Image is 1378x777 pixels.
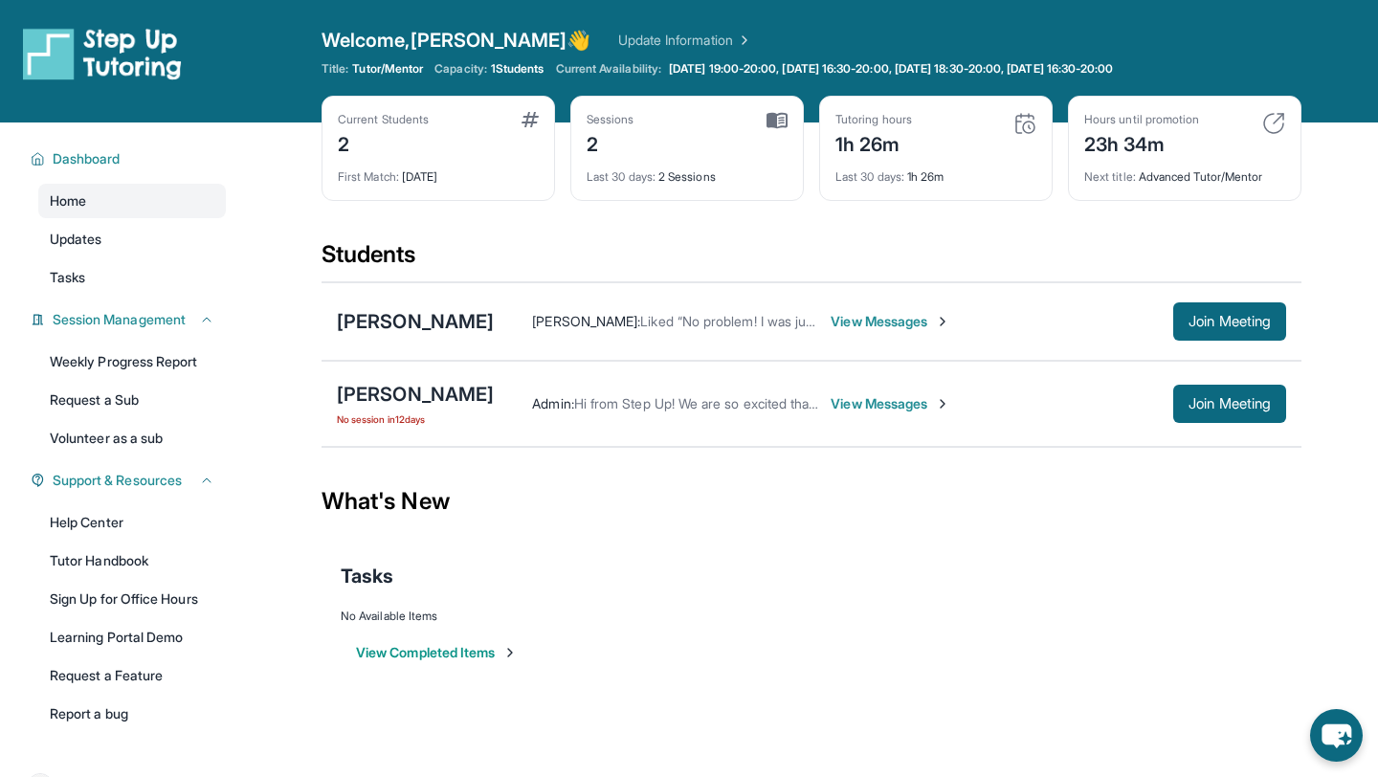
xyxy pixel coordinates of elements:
div: Tutoring hours [835,112,912,127]
button: Dashboard [45,149,214,168]
a: Weekly Progress Report [38,344,226,379]
a: Volunteer as a sub [38,421,226,455]
a: Update Information [618,31,752,50]
a: Updates [38,222,226,256]
a: Sign Up for Office Hours [38,582,226,616]
span: Tasks [50,268,85,287]
div: [PERSON_NAME] [337,381,494,408]
span: Current Availability: [556,61,661,77]
span: Title: [322,61,348,77]
div: What's New [322,459,1301,544]
div: [DATE] [338,158,539,185]
a: Home [38,184,226,218]
span: Tutor/Mentor [352,61,423,77]
span: Last 30 days : [835,169,904,184]
div: No Available Items [341,609,1282,624]
div: 2 [587,127,634,158]
span: View Messages [831,394,950,413]
img: Chevron Right [733,31,752,50]
span: 1 Students [491,61,545,77]
span: No session in 12 days [337,411,494,427]
a: Request a Sub [38,383,226,417]
button: chat-button [1310,709,1363,762]
button: View Completed Items [356,643,518,662]
img: Chevron-Right [935,396,950,411]
span: Admin : [532,395,573,411]
div: Current Students [338,112,429,127]
span: Liked “No problem! I was just going to text to confirm. So meeting times are Mondays 6:30 and Wed... [640,313,1346,329]
div: 1h 26m [835,158,1036,185]
img: card [1013,112,1036,135]
span: Next title : [1084,169,1136,184]
span: Join Meeting [1189,316,1271,327]
img: card [767,112,788,129]
img: card [522,112,539,127]
span: Session Management [53,310,186,329]
span: Dashboard [53,149,121,168]
div: Hours until promotion [1084,112,1199,127]
div: 23h 34m [1084,127,1199,158]
a: Tasks [38,260,226,295]
span: [DATE] 19:00-20:00, [DATE] 16:30-20:00, [DATE] 18:30-20:00, [DATE] 16:30-20:00 [669,61,1113,77]
span: Welcome, [PERSON_NAME] 👋 [322,27,591,54]
a: Tutor Handbook [38,544,226,578]
span: Capacity: [434,61,487,77]
span: Support & Resources [53,471,182,490]
div: [PERSON_NAME] [337,308,494,335]
img: logo [23,27,182,80]
div: Sessions [587,112,634,127]
a: Learning Portal Demo [38,620,226,655]
span: Last 30 days : [587,169,656,184]
span: View Messages [831,312,950,331]
span: Updates [50,230,102,249]
span: Join Meeting [1189,398,1271,410]
span: First Match : [338,169,399,184]
img: Chevron-Right [935,314,950,329]
div: 1h 26m [835,127,912,158]
div: 2 [338,127,429,158]
span: [PERSON_NAME] : [532,313,640,329]
a: [DATE] 19:00-20:00, [DATE] 16:30-20:00, [DATE] 18:30-20:00, [DATE] 16:30-20:00 [665,61,1117,77]
div: Students [322,239,1301,281]
button: Join Meeting [1173,302,1286,341]
button: Session Management [45,310,214,329]
a: Help Center [38,505,226,540]
button: Support & Resources [45,471,214,490]
button: Join Meeting [1173,385,1286,423]
span: Tasks [341,563,393,589]
a: Request a Feature [38,658,226,693]
a: Report a bug [38,697,226,731]
div: Advanced Tutor/Mentor [1084,158,1285,185]
img: card [1262,112,1285,135]
div: 2 Sessions [587,158,788,185]
span: Home [50,191,86,211]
